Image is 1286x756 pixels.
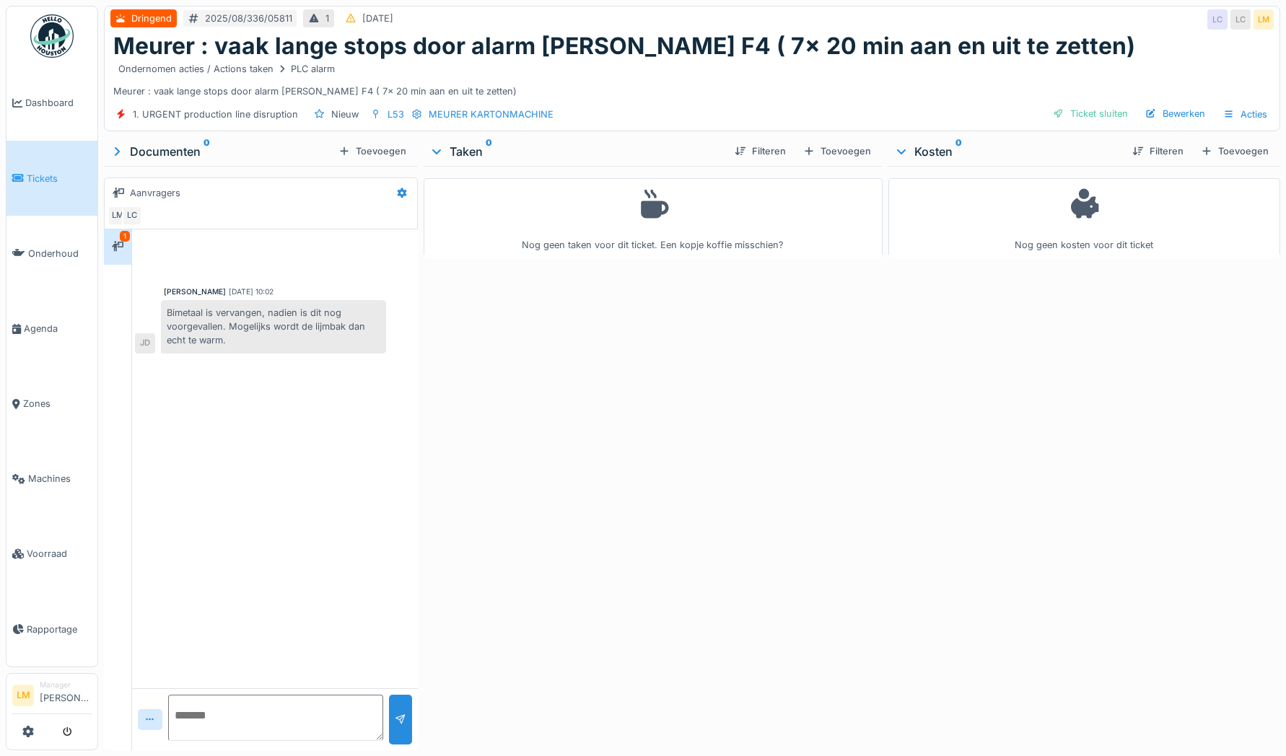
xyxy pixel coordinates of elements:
div: Kosten [894,143,1121,160]
div: 2025/08/336/05811 [205,12,292,25]
a: Voorraad [6,517,97,592]
span: Rapportage [27,623,92,636]
span: Tickets [27,172,92,185]
div: Nog geen kosten voor dit ticket [898,185,1271,252]
a: LM Manager[PERSON_NAME] [12,680,92,714]
sup: 0 [955,143,962,160]
a: Rapportage [6,592,97,667]
div: 1 [120,231,130,242]
div: Bimetaal is vervangen, nadien is dit nog voorgevallen. Mogelijks wordt de lijmbak dan echt te warm. [161,300,386,353]
div: Manager [40,680,92,690]
div: LC [1230,9,1251,30]
a: Dashboard [6,66,97,141]
div: L53 [388,107,404,121]
div: LC [122,206,142,226]
div: Documenten [110,143,333,160]
li: [PERSON_NAME] [40,680,92,711]
span: Zones [23,397,92,410]
span: Dashboard [25,96,92,110]
div: Meurer : vaak lange stops door alarm [PERSON_NAME] F4 ( 7x 20 min aan en uit te zetten) [113,60,1271,97]
div: 1 [325,12,329,25]
div: Nog geen taken voor dit ticket. Een kopje koffie misschien? [433,185,873,252]
sup: 0 [204,143,210,160]
div: [DATE] 10:02 [229,286,274,297]
div: [PERSON_NAME] [164,286,226,297]
div: Toevoegen [1195,141,1274,161]
div: Aanvragers [130,186,180,200]
div: MEURER KARTONMACHINE [429,107,554,121]
span: Machines [28,472,92,485]
li: LM [12,685,34,706]
img: Badge_color-CXgf-gQk.svg [30,14,74,58]
div: LC [1207,9,1228,30]
a: Zones [6,366,97,441]
a: Agenda [6,291,97,366]
div: Toevoegen [333,141,412,161]
div: Taken [429,143,723,160]
div: Ondernomen acties / Actions taken PLC alarm [118,62,335,76]
div: Ticket sluiten [1047,104,1134,123]
div: Toevoegen [797,141,877,161]
a: Machines [6,441,97,517]
span: Agenda [24,322,92,335]
div: LM [1254,9,1274,30]
div: Filteren [729,141,792,161]
sup: 0 [486,143,492,160]
a: Onderhoud [6,216,97,291]
div: Acties [1217,104,1274,125]
span: Onderhoud [28,247,92,260]
div: Filteren [1127,141,1189,161]
span: Voorraad [27,547,92,561]
h1: Meurer : vaak lange stops door alarm [PERSON_NAME] F4 ( 7x 20 min aan en uit te zetten) [113,32,1135,60]
div: Bewerken [1140,104,1211,123]
div: JD [135,333,155,353]
div: Dringend [131,12,172,25]
div: 1. URGENT production line disruption [133,107,298,121]
a: Tickets [6,141,97,216]
div: LM [108,206,128,226]
div: [DATE] [362,12,393,25]
div: Nieuw [331,107,359,121]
